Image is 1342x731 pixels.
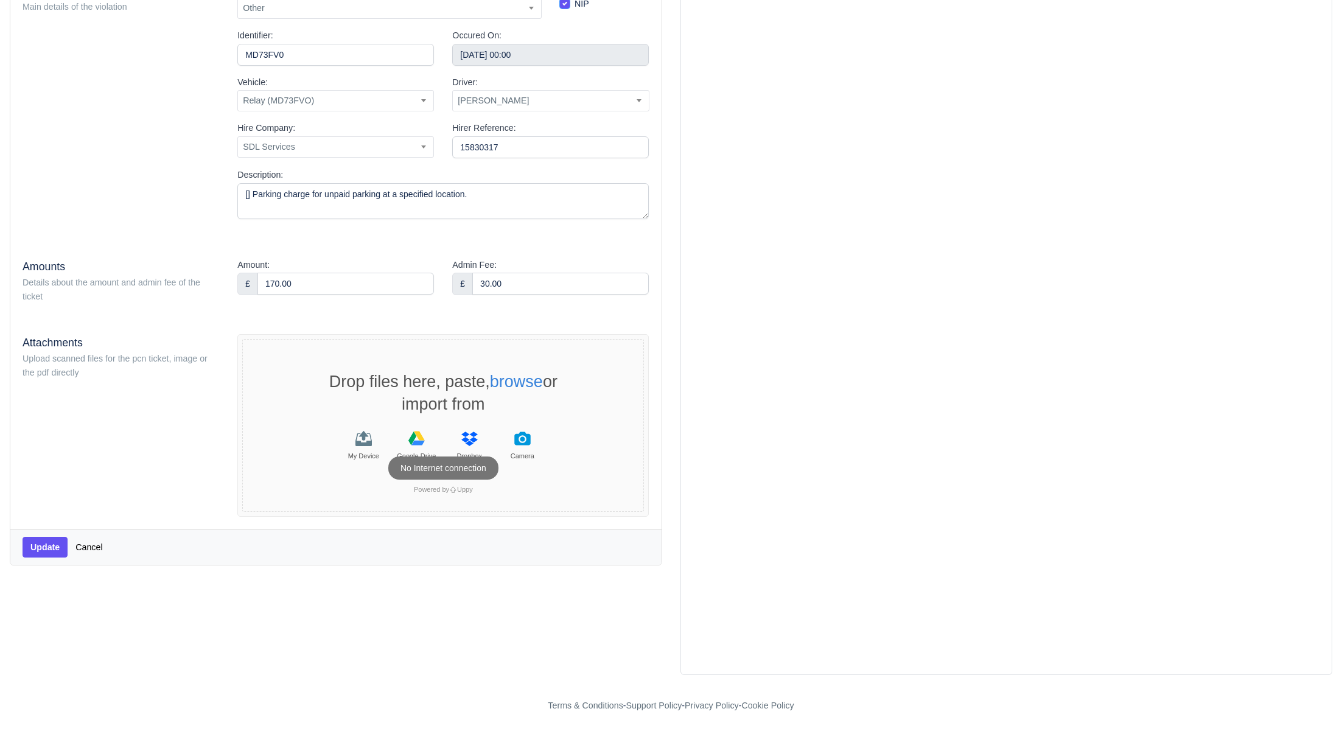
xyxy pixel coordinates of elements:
label: Identifier: [237,29,273,43]
span: Uppy [457,486,473,493]
h5: Attachments [23,337,219,349]
button: browse [490,374,543,390]
p: No Internet connection [388,456,498,480]
label: Driver: [452,75,478,89]
input: GHB 1243 GB [237,44,434,66]
a: Cancel [68,537,110,558]
a: Terms & Conditions [548,701,623,710]
a: Powered byUppy [414,486,473,493]
label: Description: [237,168,283,182]
a: Cookie Policy [741,701,794,710]
span: Relay (MD73FVO) [238,93,433,108]
label: Hire Company: [237,121,295,135]
div: Upload scanned files for the pcn ticket, image or the pdf directly [23,352,219,380]
span: SDL Services [238,139,433,155]
label: Admin Fee: [452,258,497,272]
span: SDL Services [237,136,434,158]
button: Update [23,537,68,558]
div: File Uploader [237,334,649,517]
span: Relay (MD73FVO) [237,90,434,111]
span: Mourad Ghidouche [453,93,648,108]
div: Drop files here, paste, or import from [300,371,586,415]
div: £ [452,273,473,295]
div: - - - [324,699,1018,713]
div: £ [237,273,258,295]
iframe: Chat Widget [1124,590,1342,731]
textarea: [] Parking charge for unpaid parking at a specified location. [237,183,649,219]
span: Other [238,1,541,16]
label: Occured On: [452,29,502,43]
span: Mourad Ghidouche [452,90,649,111]
label: Vehicle: [237,75,268,89]
h5: Amounts [23,261,219,273]
input: 0.00 [257,273,434,295]
div: Details about the amount and admin fee of the ticket [23,276,219,304]
a: Privacy Policy [685,701,739,710]
a: Support Policy [626,701,682,710]
label: Hirer Reference: [452,121,515,135]
label: Amount: [237,258,270,272]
